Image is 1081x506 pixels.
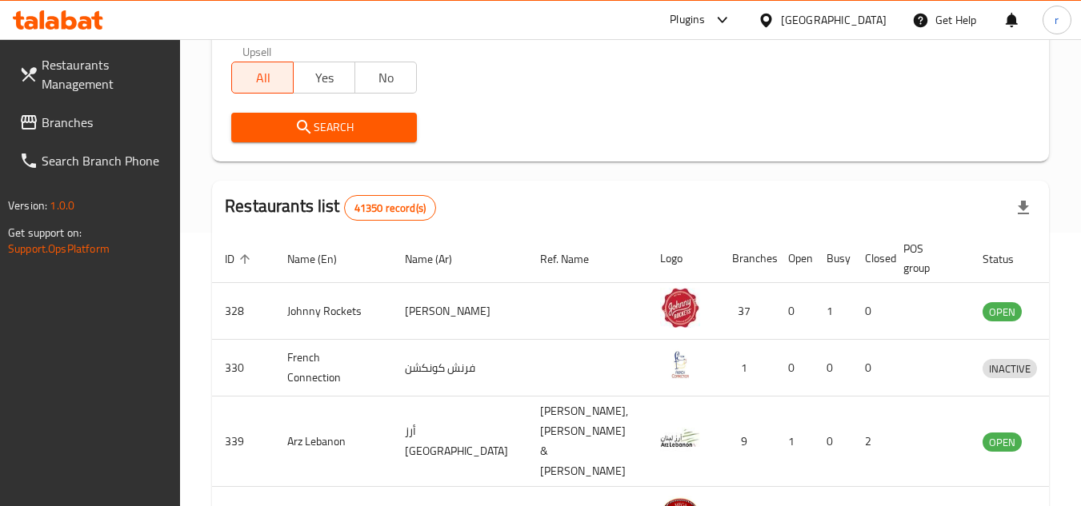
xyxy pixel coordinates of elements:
[392,283,527,340] td: [PERSON_NAME]
[775,396,814,487] td: 1
[42,113,168,132] span: Branches
[293,62,355,94] button: Yes
[983,360,1037,378] span: INACTIVE
[42,151,168,170] span: Search Branch Phone
[903,239,951,277] span: POS group
[852,396,891,487] td: 2
[852,283,891,340] td: 0
[775,340,814,396] td: 0
[660,288,700,328] img: Johnny Rockets
[392,396,527,487] td: أرز [GEOGRAPHIC_DATA]
[1004,189,1043,227] div: Export file
[719,234,775,283] th: Branches
[8,195,47,216] span: Version:
[344,195,436,221] div: Total records count
[244,118,403,137] span: Search
[775,234,814,283] th: Open
[983,359,1037,378] div: INACTIVE
[392,340,527,396] td: فرنش كونكشن
[300,66,349,90] span: Yes
[983,302,1022,321] div: OPEN
[345,201,435,216] span: 41350 record(s)
[405,249,473,269] span: Name (Ar)
[225,249,255,269] span: ID
[814,283,852,340] td: 1
[8,222,82,243] span: Get support on:
[719,283,775,340] td: 37
[42,55,168,94] span: Restaurants Management
[719,340,775,396] td: 1
[212,340,274,396] td: 330
[287,249,358,269] span: Name (En)
[814,396,852,487] td: 0
[983,432,1022,452] div: OPEN
[231,62,294,94] button: All
[781,11,887,29] div: [GEOGRAPHIC_DATA]
[6,141,181,180] a: Search Branch Phone
[660,418,700,458] img: Arz Lebanon
[6,103,181,141] a: Branches
[225,194,436,221] h2: Restaurants list
[670,10,705,30] div: Plugins
[354,62,417,94] button: No
[8,238,110,259] a: Support.OpsPlatform
[274,396,392,487] td: Arz Lebanon
[983,249,1035,269] span: Status
[238,66,287,90] span: All
[274,340,392,396] td: French Connection
[50,195,74,216] span: 1.0.0
[647,234,719,283] th: Logo
[852,234,891,283] th: Closed
[775,283,814,340] td: 0
[274,283,392,340] td: Johnny Rockets
[814,234,852,283] th: Busy
[362,66,410,90] span: No
[212,283,274,340] td: 328
[540,249,610,269] span: Ref. Name
[852,340,891,396] td: 0
[1055,11,1059,29] span: r
[6,46,181,103] a: Restaurants Management
[527,396,647,487] td: [PERSON_NAME],[PERSON_NAME] & [PERSON_NAME]
[983,303,1022,321] span: OPEN
[212,396,274,487] td: 339
[660,345,700,384] img: French Connection
[242,46,272,57] label: Upsell
[719,396,775,487] td: 9
[231,113,416,142] button: Search
[814,340,852,396] td: 0
[983,433,1022,452] span: OPEN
